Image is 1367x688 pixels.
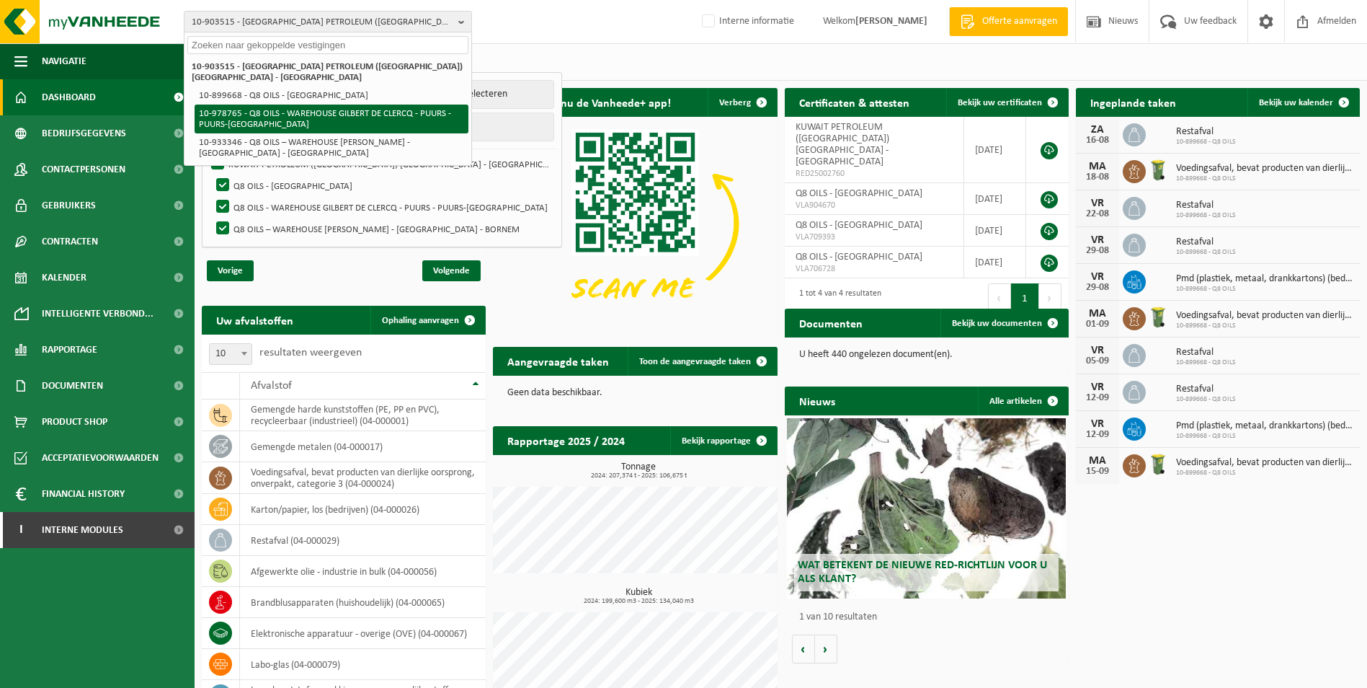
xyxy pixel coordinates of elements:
li: 10-933346 - Q8 OILS – WAREHOUSE [PERSON_NAME] - [GEOGRAPHIC_DATA] - [GEOGRAPHIC_DATA] [195,133,468,162]
span: Gebruikers [42,188,96,224]
span: 2024: 207,374 t - 2025: 106,675 t [500,472,777,480]
span: Bekijk uw documenten [952,319,1042,328]
img: WB-0140-HPE-GN-50 [1146,158,1170,182]
span: 10-899668 - Q8 OILS [1176,469,1353,477]
h3: Tonnage [500,462,777,480]
img: WB-0140-HPE-GN-50 [1146,452,1170,477]
label: Q8 OILS – WAREHOUSE [PERSON_NAME] - [GEOGRAPHIC_DATA] - BORNEM [213,218,553,239]
span: Toon de aangevraagde taken [639,357,751,366]
div: VR [1083,198,1112,209]
td: restafval (04-000029) [240,525,486,556]
div: 29-08 [1083,246,1112,256]
td: [DATE] [964,117,1026,183]
span: Restafval [1176,237,1236,248]
span: Restafval [1176,126,1236,138]
div: MA [1083,308,1112,319]
p: 1 van 10 resultaten [799,612,1061,622]
h2: Aangevraagde taken [493,347,623,375]
span: 10-899668 - Q8 OILS [1176,432,1353,441]
span: Product Shop [42,404,107,440]
a: Alle artikelen [978,387,1067,415]
a: Bekijk uw kalender [1247,88,1358,117]
a: Bekijk uw documenten [940,309,1067,338]
p: U heeft 440 ongelezen document(en). [799,350,1054,360]
span: Bekijk uw certificaten [958,98,1042,107]
td: [DATE] [964,215,1026,247]
div: VR [1083,234,1112,246]
span: Financial History [42,476,125,512]
li: 10-899668 - Q8 OILS - [GEOGRAPHIC_DATA] [195,87,468,105]
span: 10-899668 - Q8 OILS [1176,358,1236,367]
span: KUWAIT PETROLEUM ([GEOGRAPHIC_DATA]) [GEOGRAPHIC_DATA] - [GEOGRAPHIC_DATA] [796,122,889,167]
span: Q8 OILS - [GEOGRAPHIC_DATA] [796,188,922,199]
h2: Download nu de Vanheede+ app! [493,88,685,116]
span: 10-899668 - Q8 OILS [1176,322,1353,330]
a: Bekijk rapportage [670,426,776,455]
span: VLA709393 [796,231,953,243]
span: Voedingsafval, bevat producten van dierlijke oorsprong, onverpakt, categorie 3 [1176,310,1353,322]
span: Vorige [207,260,254,281]
span: Bekijk uw kalender [1259,98,1333,107]
button: Next [1039,283,1061,312]
button: 10-903515 - [GEOGRAPHIC_DATA] PETROLEUM ([GEOGRAPHIC_DATA]) [GEOGRAPHIC_DATA] - [GEOGRAPHIC_DATA] [184,11,472,32]
span: 10-899668 - Q8 OILS [1176,211,1236,220]
span: 10-899668 - Q8 OILS [1176,395,1236,404]
div: VR [1083,418,1112,430]
td: voedingsafval, bevat producten van dierlijke oorsprong, onverpakt, categorie 3 (04-000024) [240,462,486,494]
span: Bedrijfsgegevens [42,115,126,151]
span: Dashboard [42,79,96,115]
span: Kalender [42,260,86,296]
span: Navigatie [42,43,86,79]
img: Download de VHEPlus App [493,117,777,330]
h2: Uw afvalstoffen [202,306,308,334]
span: 10-903515 - [GEOGRAPHIC_DATA] PETROLEUM ([GEOGRAPHIC_DATA]) [GEOGRAPHIC_DATA] - [GEOGRAPHIC_DATA] [192,12,453,33]
span: Restafval [1176,200,1236,211]
span: VLA706728 [796,263,953,275]
div: ZA [1083,124,1112,136]
td: gemengde metalen (04-000017) [240,431,486,462]
td: labo-glas (04-000079) [240,649,486,680]
h2: Nieuws [785,387,850,415]
span: Q8 OILS - [GEOGRAPHIC_DATA] [796,220,922,231]
button: Previous [988,283,1011,312]
span: 10 [210,344,251,364]
strong: [PERSON_NAME] [855,16,927,27]
p: Geen data beschikbaar. [507,388,762,398]
span: Volgende [422,260,481,281]
label: Q8 OILS - [GEOGRAPHIC_DATA] [213,175,553,196]
button: Vorige [792,635,815,663]
span: 10-899668 - Q8 OILS [1176,175,1353,183]
span: Afvalstof [251,380,292,392]
span: Wat betekent de nieuwe RED-richtlijn voor u als klant? [798,560,1047,585]
div: 05-09 [1083,356,1112,366]
div: 16-08 [1083,136,1112,146]
button: 1 [1011,283,1039,312]
div: 29-08 [1083,283,1112,293]
h2: Rapportage 2025 / 2024 [493,426,639,454]
div: MA [1083,455,1112,467]
span: Contracten [42,224,98,260]
h2: Certificaten & attesten [785,88,924,116]
span: Ophaling aanvragen [382,316,459,325]
div: 22-08 [1083,209,1112,219]
a: Offerte aanvragen [949,7,1068,36]
span: Rapportage [42,332,97,368]
li: 10-978765 - Q8 OILS - WAREHOUSE GILBERT DE CLERCQ - PUURS - PUURS-[GEOGRAPHIC_DATA] [195,105,468,133]
div: 18-08 [1083,172,1112,182]
div: VR [1083,345,1112,356]
span: 10-899668 - Q8 OILS [1176,138,1236,146]
a: Wat betekent de nieuwe RED-richtlijn voor u als klant? [787,418,1065,599]
a: Toon de aangevraagde taken [628,347,776,376]
div: 15-09 [1083,467,1112,477]
span: Verberg [719,98,751,107]
span: Interne modules [42,512,123,548]
span: Pmd (plastiek, metaal, drankkartons) (bedrijven) [1176,420,1353,432]
a: Ophaling aanvragen [370,306,484,335]
span: Contactpersonen [42,151,125,188]
label: resultaten weergeven [259,347,362,358]
div: VR [1083,382,1112,393]
div: MA [1083,161,1112,172]
span: Documenten [42,368,103,404]
span: Intelligente verbond... [42,296,153,332]
strong: 10-903515 - [GEOGRAPHIC_DATA] PETROLEUM ([GEOGRAPHIC_DATA]) [GEOGRAPHIC_DATA] - [GEOGRAPHIC_DATA] [192,62,463,82]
